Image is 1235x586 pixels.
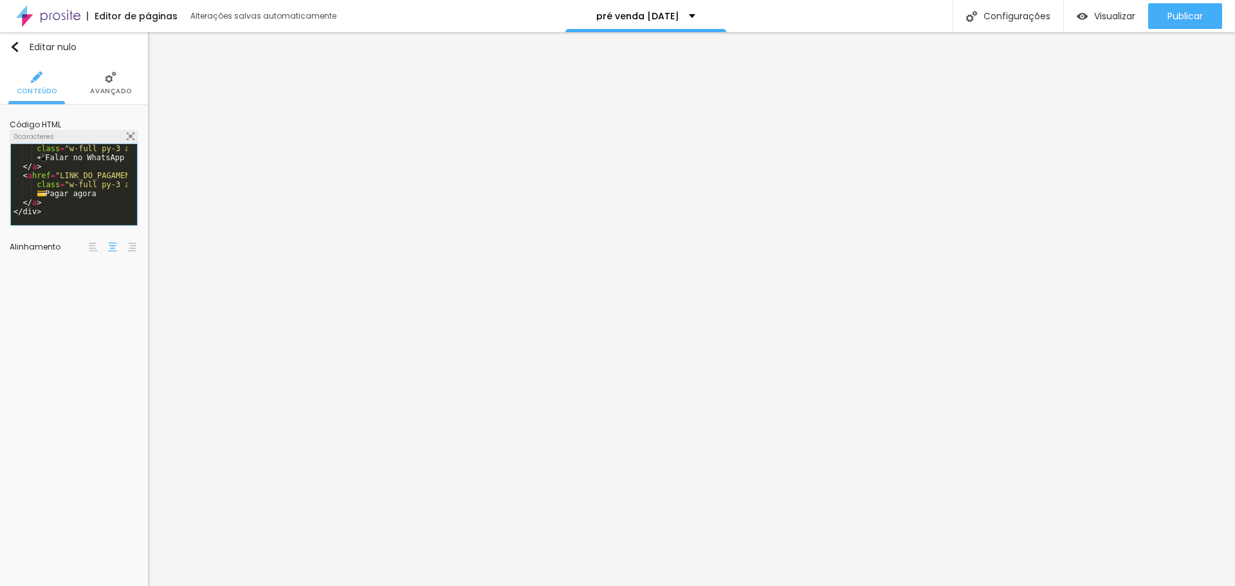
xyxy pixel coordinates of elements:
font: Alterações salvas automaticamente [190,10,336,21]
font: Conteúdo [17,86,57,96]
font: 0 [14,132,18,142]
img: paragraph-center-align.svg [108,243,117,252]
button: Publicar [1148,3,1222,29]
font: Configurações [983,10,1050,23]
iframe: Editor [148,32,1235,586]
font: Editor de páginas [95,10,178,23]
font: Alinhamento [10,241,60,252]
img: paragraph-right-align.svg [127,243,136,252]
font: Visualizar [1094,10,1135,23]
img: Ícone [966,11,977,22]
font: pré venda [DATE] [596,10,679,23]
img: view-1.svg [1077,11,1088,22]
img: Ícone [10,42,20,52]
font: Código HTML [10,119,61,130]
button: Visualizar [1064,3,1148,29]
img: paragraph-left-align.svg [89,243,98,252]
font: caracteres [18,132,54,142]
font: Avançado [90,86,131,96]
img: Ícone [31,71,42,83]
font: Publicar [1167,10,1203,23]
font: Editar nulo [30,41,77,53]
img: Ícone [127,133,134,140]
img: Ícone [105,71,116,83]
